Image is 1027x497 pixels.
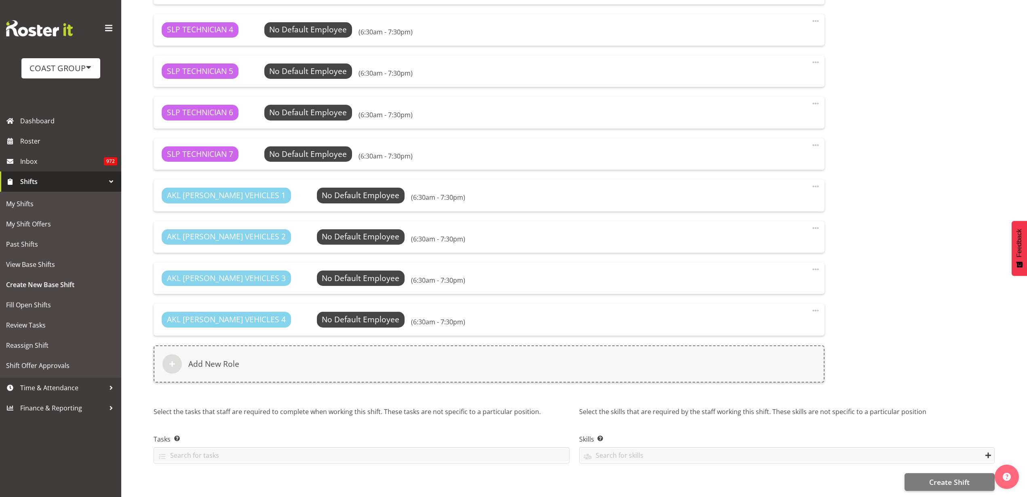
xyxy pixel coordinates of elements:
[20,382,105,394] span: Time & Attendance
[20,155,104,167] span: Inbox
[6,20,73,36] img: Rosterit website logo
[322,273,399,283] span: No Default Employee
[359,111,413,119] h6: (6:30am - 7:30pm)
[2,275,119,295] a: Create New Base Shift
[579,434,995,444] label: Skills
[6,218,115,230] span: My Shift Offers
[6,238,115,250] span: Past Shifts
[20,135,117,147] span: Roster
[411,235,465,243] h6: (6:30am - 7:30pm)
[1003,473,1011,481] img: help-xxl-2.png
[1016,229,1023,257] span: Feedback
[359,28,413,36] h6: (6:30am - 7:30pm)
[929,477,970,487] span: Create Shift
[2,355,119,376] a: Shift Offer Approvals
[2,234,119,254] a: Past Shifts
[411,193,465,201] h6: (6:30am - 7:30pm)
[104,157,117,165] span: 972
[6,319,115,331] span: Review Tasks
[2,214,119,234] a: My Shift Offers
[167,148,233,160] span: SLP TECHNICIAN 7
[359,69,413,77] h6: (6:30am - 7:30pm)
[2,295,119,315] a: Fill Open Shifts
[269,148,347,159] span: No Default Employee
[20,115,117,127] span: Dashboard
[359,152,413,160] h6: (6:30am - 7:30pm)
[167,66,233,77] span: SLP TECHNICIAN 5
[188,359,239,369] h6: Add New Role
[167,231,286,243] span: AKL [PERSON_NAME] VEHICLES 2
[30,62,92,74] div: COAST GROUP
[6,299,115,311] span: Fill Open Shifts
[167,314,286,326] span: AKL [PERSON_NAME] VEHICLES 4
[411,318,465,326] h6: (6:30am - 7:30pm)
[2,315,119,335] a: Review Tasks
[154,434,569,444] label: Tasks
[154,449,569,461] input: Search for tasks
[322,190,399,201] span: No Default Employee
[411,276,465,284] h6: (6:30am - 7:30pm)
[579,407,995,428] p: Select the skills that are required by the staff working this shift. These skills are not specifi...
[322,314,399,325] span: No Default Employee
[6,339,115,351] span: Reassign Shift
[6,198,115,210] span: My Shifts
[20,402,105,414] span: Finance & Reporting
[580,449,995,461] input: Search for skills
[6,279,115,291] span: Create New Base Shift
[269,107,347,118] span: No Default Employee
[20,176,105,188] span: Shifts
[322,231,399,242] span: No Default Employee
[167,107,233,118] span: SLP TECHNICIAN 6
[269,66,347,76] span: No Default Employee
[154,407,569,428] p: Select the tasks that staff are required to complete when working this shift. These tasks are not...
[167,24,233,36] span: SLP TECHNICIAN 4
[905,473,995,491] button: Create Shift
[2,335,119,355] a: Reassign Shift
[167,190,286,201] span: AKL [PERSON_NAME] VEHICLES 1
[6,258,115,271] span: View Base Shifts
[2,254,119,275] a: View Base Shifts
[269,24,347,35] span: No Default Employee
[2,194,119,214] a: My Shifts
[1012,221,1027,276] button: Feedback - Show survey
[167,273,286,284] span: AKL [PERSON_NAME] VEHICLES 3
[6,360,115,372] span: Shift Offer Approvals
